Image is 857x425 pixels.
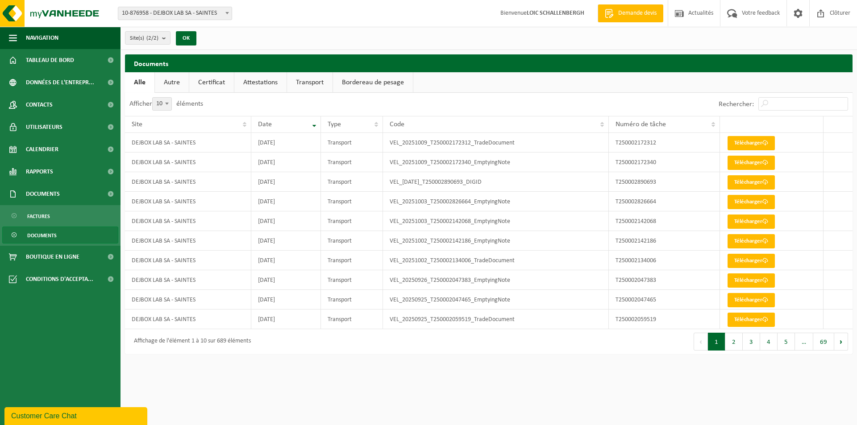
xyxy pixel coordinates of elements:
span: Factures [27,208,50,225]
a: Télécharger [728,293,775,307]
a: Attestations [234,72,287,93]
a: Télécharger [728,195,775,209]
button: 69 [813,333,834,351]
td: [DATE] [251,172,321,192]
td: VEL_20251002_T250002142186_EmptyingNote [383,231,609,251]
a: Alle [125,72,154,93]
a: Télécharger [728,254,775,268]
td: Transport [321,251,383,270]
td: DEJBOX LAB SA - SAINTES [125,270,251,290]
button: Previous [694,333,708,351]
td: VEL_20250925_T250002047465_EmptyingNote [383,290,609,309]
span: Calendrier [26,138,58,161]
span: Données de l'entrepr... [26,71,94,94]
td: [DATE] [251,133,321,153]
td: DEJBOX LAB SA - SAINTES [125,231,251,251]
span: Type [328,121,341,128]
td: [DATE] [251,290,321,309]
td: [DATE] [251,309,321,329]
td: Transport [321,133,383,153]
td: Transport [321,290,383,309]
a: Factures [2,207,118,224]
a: Télécharger [728,156,775,170]
span: … [795,333,813,351]
a: Télécharger [728,175,775,190]
iframe: chat widget [4,405,149,425]
td: T250002142186 [609,231,720,251]
button: 2 [725,333,743,351]
span: Navigation [26,27,58,49]
count: (2/2) [146,35,158,41]
span: 10-876958 - DEJBOX LAB SA - SAINTES [118,7,232,20]
td: DEJBOX LAB SA - SAINTES [125,133,251,153]
button: 4 [760,333,778,351]
td: T250002059519 [609,309,720,329]
span: Utilisateurs [26,116,62,138]
span: Code [390,121,404,128]
td: [DATE] [251,153,321,172]
h2: Documents [125,54,853,72]
td: [DATE] [251,211,321,231]
td: DEJBOX LAB SA - SAINTES [125,192,251,211]
span: Site(s) [130,32,158,45]
td: [DATE] [251,251,321,270]
a: Bordereau de pesage [333,72,413,93]
td: VEL_20251009_T250002172312_TradeDocument [383,133,609,153]
a: Demande devis [598,4,663,22]
strong: LOIC SCHALLENBERGH [527,10,584,17]
td: VEL_20250925_T250002059519_TradeDocument [383,309,609,329]
td: T250002172340 [609,153,720,172]
div: Affichage de l'élément 1 à 10 sur 689 éléments [129,334,251,350]
td: DEJBOX LAB SA - SAINTES [125,211,251,231]
td: DEJBOX LAB SA - SAINTES [125,153,251,172]
a: Télécharger [728,136,775,150]
span: Site [132,121,142,128]
button: 1 [708,333,725,351]
a: Transport [287,72,333,93]
td: [DATE] [251,231,321,251]
span: Documents [27,227,57,244]
button: Site(s)(2/2) [125,31,171,45]
td: T250002890693 [609,172,720,192]
span: Boutique en ligne [26,246,79,268]
a: Certificat [189,72,234,93]
td: [DATE] [251,192,321,211]
button: Next [834,333,848,351]
td: Transport [321,231,383,251]
td: T250002826664 [609,192,720,211]
td: VEL_20251003_T250002142068_EmptyingNote [383,211,609,231]
span: Demande devis [616,9,659,18]
td: T250002047383 [609,270,720,290]
span: Conditions d'accepta... [26,268,93,290]
td: Transport [321,309,383,329]
td: T250002047465 [609,290,720,309]
td: Transport [321,153,383,172]
td: DEJBOX LAB SA - SAINTES [125,251,251,270]
a: Télécharger [728,215,775,229]
button: 5 [778,333,795,351]
td: VEL_20251002_T250002134006_TradeDocument [383,251,609,270]
td: VEL_[DATE]_T250002890693_DIGID [383,172,609,192]
span: 10 [153,98,171,110]
span: Rapports [26,161,53,183]
td: T250002134006 [609,251,720,270]
td: VEL_20250926_T250002047383_EmptyingNote [383,270,609,290]
td: DEJBOX LAB SA - SAINTES [125,290,251,309]
td: VEL_20251009_T250002172340_EmptyingNote [383,153,609,172]
td: Transport [321,270,383,290]
button: 3 [743,333,760,351]
span: Contacts [26,94,53,116]
td: T250002172312 [609,133,720,153]
td: VEL_20251003_T250002826664_EmptyingNote [383,192,609,211]
td: Transport [321,172,383,192]
a: Documents [2,227,118,243]
span: Date [258,121,272,128]
span: 10 [152,97,172,111]
a: Télécharger [728,313,775,327]
label: Afficher éléments [129,100,203,107]
td: DEJBOX LAB SA - SAINTES [125,309,251,329]
label: Rechercher: [719,101,754,108]
a: Autre [155,72,189,93]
